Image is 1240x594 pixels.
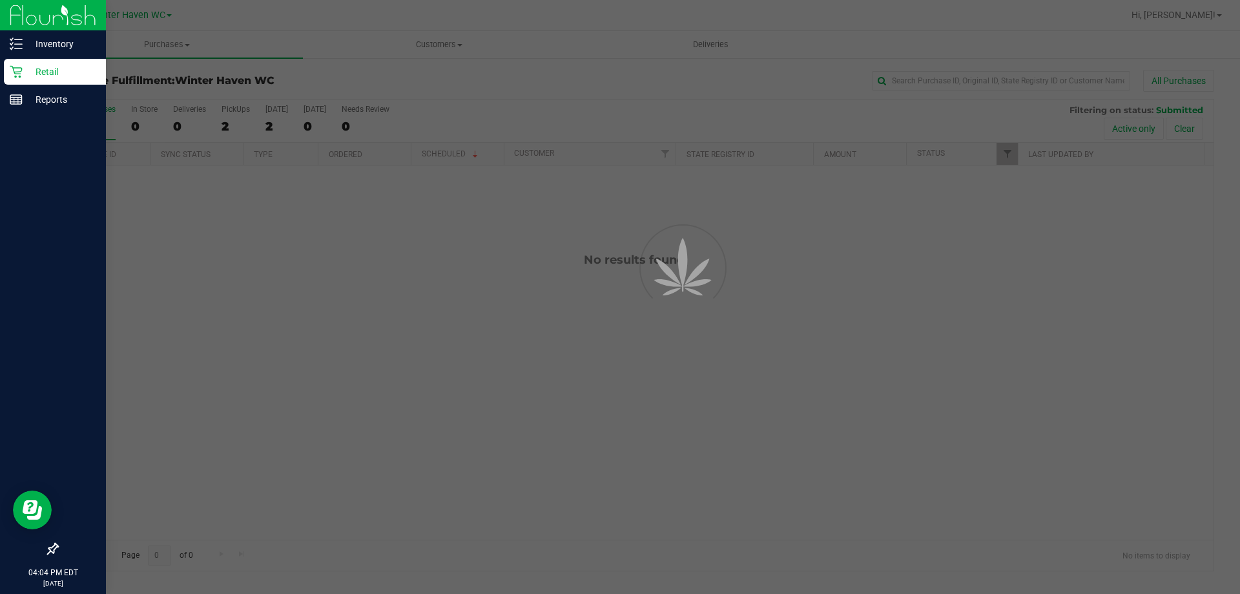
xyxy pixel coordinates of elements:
p: Reports [23,92,100,107]
p: [DATE] [6,578,100,588]
inline-svg: Inventory [10,37,23,50]
inline-svg: Reports [10,93,23,106]
p: Inventory [23,36,100,52]
p: Retail [23,64,100,80]
iframe: Resource center [13,491,52,529]
p: 04:04 PM EDT [6,567,100,578]
inline-svg: Retail [10,65,23,78]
